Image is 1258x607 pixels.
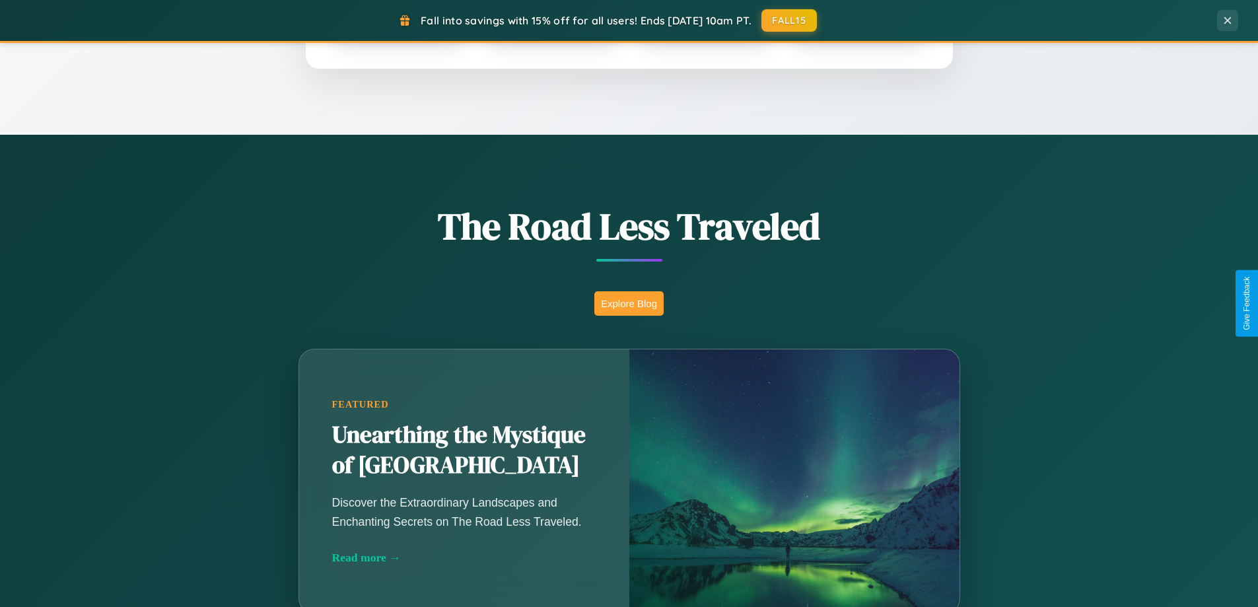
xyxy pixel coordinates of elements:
h2: Unearthing the Mystique of [GEOGRAPHIC_DATA] [332,420,596,481]
div: Give Feedback [1242,277,1251,330]
span: Fall into savings with 15% off for all users! Ends [DATE] 10am PT. [421,14,751,27]
button: FALL15 [761,9,817,32]
p: Discover the Extraordinary Landscapes and Enchanting Secrets on The Road Less Traveled. [332,493,596,530]
h1: The Road Less Traveled [233,201,1026,252]
div: Read more → [332,551,596,565]
button: Explore Blog [594,291,664,316]
div: Featured [332,399,596,410]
